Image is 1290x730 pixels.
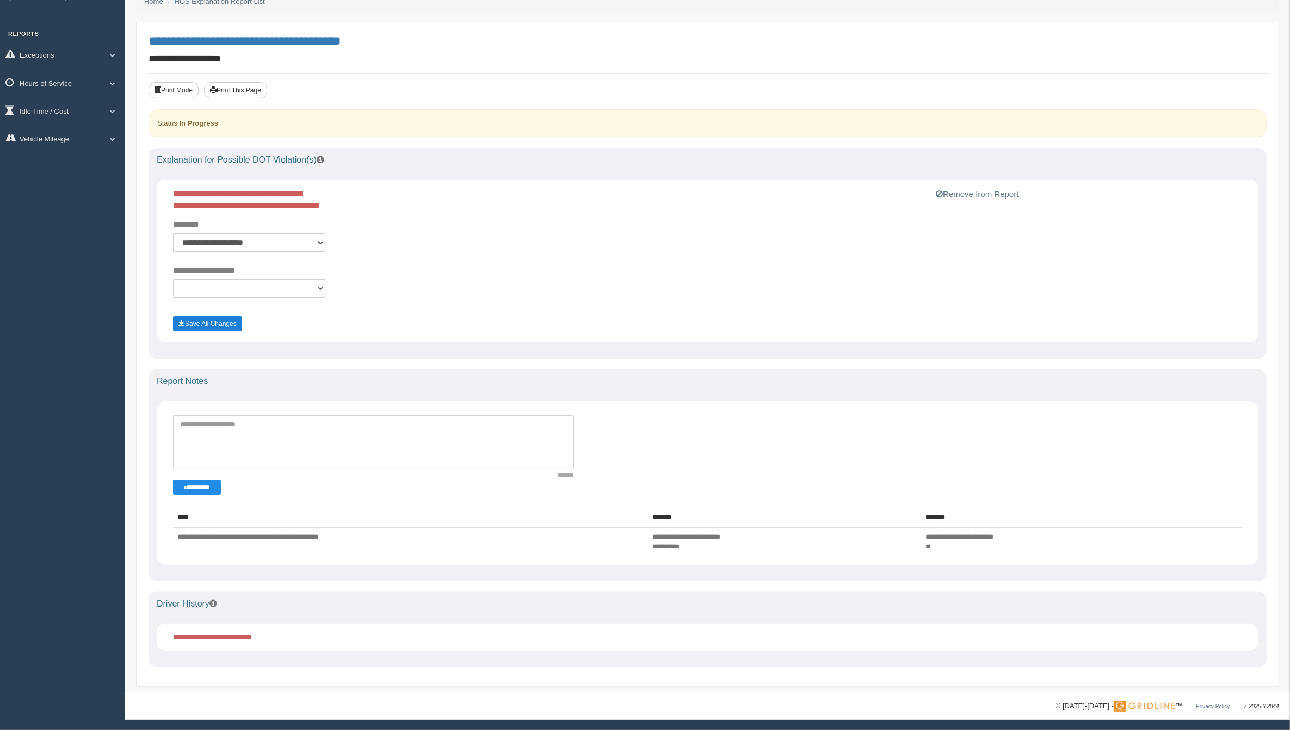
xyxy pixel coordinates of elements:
button: Print This Page [204,82,267,98]
span: v. 2025.6.2844 [1244,703,1279,709]
div: © [DATE]-[DATE] - ™ [1056,701,1279,712]
div: Status: [149,109,1267,137]
button: Change Filter Options [173,480,221,495]
div: Report Notes [149,369,1267,393]
a: Privacy Policy [1196,703,1230,709]
button: Print Mode [149,82,199,98]
button: Save [173,316,242,331]
button: Remove from Report [933,188,1022,201]
img: Gridline [1114,701,1175,712]
div: Driver History [149,592,1267,616]
div: Explanation for Possible DOT Violation(s) [149,148,1267,172]
strong: In Progress [179,119,218,127]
